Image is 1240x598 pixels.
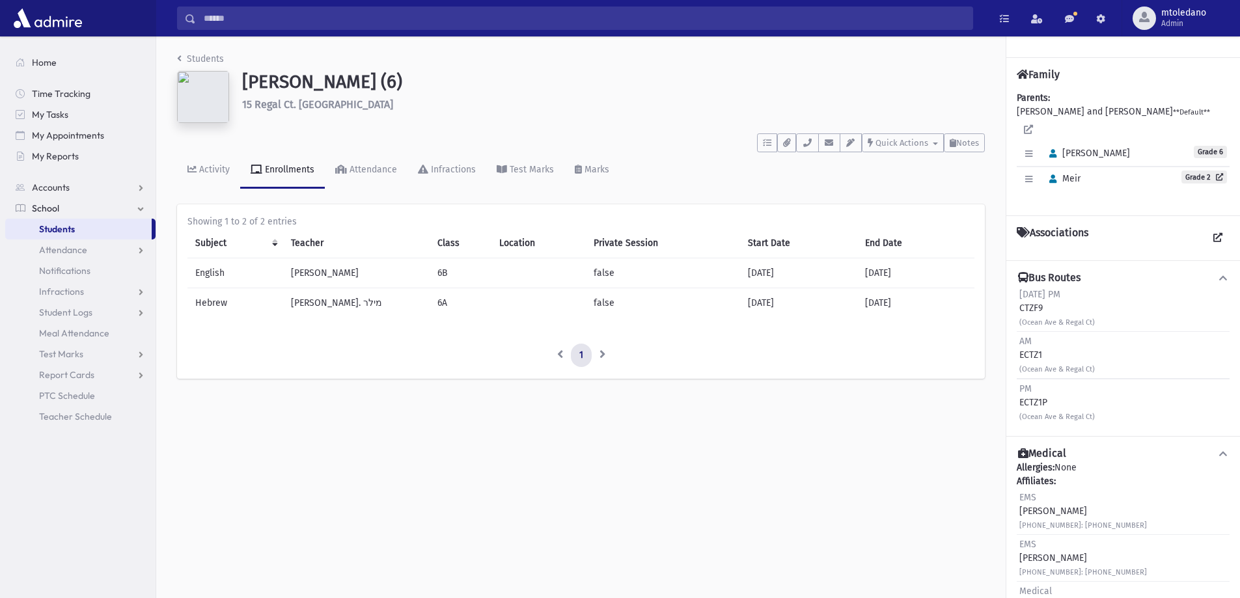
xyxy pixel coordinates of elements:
h4: Medical [1018,447,1066,461]
th: Teacher [283,228,429,258]
span: My Tasks [32,109,68,120]
a: Attendance [5,239,156,260]
a: Students [5,219,152,239]
a: 1 [571,344,592,367]
a: Attendance [325,152,407,189]
span: Quick Actions [875,138,928,148]
h4: Associations [1017,226,1088,250]
span: School [32,202,59,214]
span: Accounts [32,182,70,193]
div: Activity [197,164,230,175]
h1: [PERSON_NAME] (6) [242,71,985,93]
a: View all Associations [1206,226,1230,250]
span: Students [39,223,75,235]
h4: Bus Routes [1018,271,1081,285]
span: Home [32,57,57,68]
a: Home [5,52,156,73]
a: Notifications [5,260,156,281]
a: Enrollments [240,152,325,189]
button: Medical [1017,447,1230,461]
div: [PERSON_NAME] [1019,491,1147,532]
a: Meal Attendance [5,323,156,344]
img: AdmirePro [10,5,85,31]
button: Bus Routes [1017,271,1230,285]
td: [PERSON_NAME]. מילר [283,288,429,318]
span: Teacher Schedule [39,411,112,422]
span: Time Tracking [32,88,90,100]
a: Test Marks [486,152,564,189]
h4: Family [1017,68,1060,81]
a: Grade 2 [1181,170,1227,183]
div: Marks [582,164,609,175]
a: Infractions [407,152,486,189]
td: Hebrew [187,288,283,318]
button: Notes [944,133,985,152]
a: My Appointments [5,125,156,146]
td: false [586,258,740,288]
th: Start Date [740,228,857,258]
span: PM [1019,383,1032,394]
div: ECTZ1P [1019,382,1095,423]
div: [PERSON_NAME] and [PERSON_NAME] [1017,91,1230,205]
th: Location [491,228,586,258]
span: Admin [1161,18,1206,29]
div: CTZF9 [1019,288,1095,329]
small: [PHONE_NUMBER]: [PHONE_NUMBER] [1019,521,1147,530]
span: mtoledano [1161,8,1206,18]
div: [PERSON_NAME] [1019,537,1147,578]
small: (Ocean Ave & Regal Ct) [1019,318,1095,327]
th: Subject [187,228,283,258]
div: Infractions [428,164,476,175]
a: School [5,198,156,219]
td: [PERSON_NAME] [283,258,429,288]
a: Activity [177,152,240,189]
span: Infractions [39,286,84,297]
div: ECTZ1 [1019,334,1095,375]
h6: 15 Regal Ct. [GEOGRAPHIC_DATA] [242,98,985,111]
div: Test Marks [507,164,554,175]
th: Private Session [586,228,740,258]
a: Marks [564,152,620,189]
span: My Reports [32,150,79,162]
td: [DATE] [740,288,857,318]
td: [DATE] [857,258,975,288]
span: Notes [956,138,979,148]
a: Report Cards [5,364,156,385]
td: [DATE] [740,258,857,288]
img: efa332a0-e592-4854-a019-5fd81d761c89 [177,71,229,123]
a: Test Marks [5,344,156,364]
th: Class [430,228,492,258]
span: PTC Schedule [39,390,95,401]
a: Time Tracking [5,83,156,104]
button: Quick Actions [862,133,944,152]
a: Infractions [5,281,156,302]
td: 6B [430,258,492,288]
b: Parents: [1017,92,1050,103]
span: Test Marks [39,348,83,360]
small: (Ocean Ave & Regal Ct) [1019,413,1095,421]
nav: breadcrumb [177,52,224,71]
small: (Ocean Ave & Regal Ct) [1019,365,1095,374]
a: Students [177,53,224,64]
a: Teacher Schedule [5,406,156,427]
td: English [187,258,283,288]
span: [PERSON_NAME] [1043,148,1130,159]
div: Attendance [347,164,397,175]
span: Report Cards [39,369,94,381]
span: [DATE] PM [1019,289,1060,300]
span: Meir [1043,173,1081,184]
div: Showing 1 to 2 of 2 entries [187,215,974,228]
b: Allergies: [1017,462,1054,473]
td: [DATE] [857,288,975,318]
a: Accounts [5,177,156,198]
span: Medical [1019,586,1052,597]
small: [PHONE_NUMBER]: [PHONE_NUMBER] [1019,568,1147,577]
td: 6A [430,288,492,318]
span: Grade 6 [1194,146,1227,158]
input: Search [196,7,972,30]
span: EMS [1019,539,1036,550]
div: Enrollments [262,164,314,175]
a: My Reports [5,146,156,167]
td: false [586,288,740,318]
span: Attendance [39,244,87,256]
